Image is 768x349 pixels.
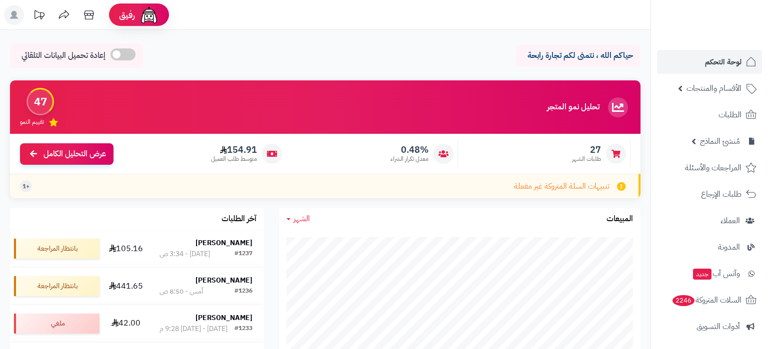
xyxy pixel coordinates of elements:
td: 105.16 [103,230,148,267]
a: الشهر [286,213,310,225]
img: ai-face.png [139,5,159,25]
h3: آخر الطلبات [221,215,256,224]
a: وآتس آبجديد [657,262,762,286]
span: +1 [22,182,29,191]
span: معدل تكرار الشراء [390,155,428,163]
div: [DATE] - [DATE] 9:28 م [159,324,227,334]
strong: [PERSON_NAME] [195,275,252,286]
strong: [PERSON_NAME] [195,313,252,323]
span: 154.91 [211,144,257,155]
span: 0.48% [390,144,428,155]
a: طلبات الإرجاع [657,182,762,206]
span: 2246 [672,295,695,306]
td: 441.65 [103,268,148,305]
span: مُنشئ النماذج [700,134,740,148]
div: أمس - 8:50 ص [159,287,203,297]
strong: [PERSON_NAME] [195,238,252,248]
img: logo-2.png [700,23,758,44]
div: #1236 [234,287,252,297]
a: السلات المتروكة2246 [657,288,762,312]
a: تحديثات المنصة [26,5,51,27]
span: طلبات الإرجاع [701,187,741,201]
span: تنبيهات السلة المتروكة غير مفعلة [514,181,609,192]
span: جديد [693,269,711,280]
p: حياكم الله ، نتمنى لكم تجارة رابحة [523,50,633,61]
span: إعادة تحميل البيانات التلقائي [21,50,105,61]
span: متوسط طلب العميل [211,155,257,163]
div: #1233 [234,324,252,334]
h3: تحليل نمو المتجر [547,103,599,112]
span: 27 [572,144,601,155]
span: الطلبات [718,108,741,122]
a: المدونة [657,235,762,259]
div: بانتظار المراجعة [14,239,99,259]
span: رفيق [119,9,135,21]
span: طلبات الشهر [572,155,601,163]
a: لوحة التحكم [657,50,762,74]
h3: المبيعات [606,215,633,224]
span: أدوات التسويق [696,320,740,334]
a: العملاء [657,209,762,233]
div: [DATE] - 3:34 ص [159,249,210,259]
span: لوحة التحكم [705,55,741,69]
span: تقييم النمو [20,118,44,126]
div: #1237 [234,249,252,259]
a: الطلبات [657,103,762,127]
a: المراجعات والأسئلة [657,156,762,180]
div: ملغي [14,314,99,334]
span: العملاء [720,214,740,228]
span: وآتس آب [692,267,740,281]
span: الأقسام والمنتجات [686,81,741,95]
span: عرض التحليل الكامل [43,148,106,160]
span: المراجعات والأسئلة [685,161,741,175]
td: 42.00 [103,305,148,342]
span: الشهر [293,213,310,225]
a: أدوات التسويق [657,315,762,339]
a: عرض التحليل الكامل [20,143,113,165]
span: المدونة [718,240,740,254]
div: بانتظار المراجعة [14,276,99,296]
span: السلات المتروكة [671,293,741,307]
